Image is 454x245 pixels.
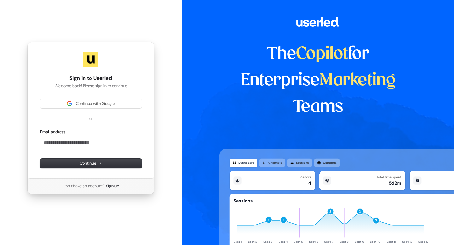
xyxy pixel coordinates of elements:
[40,159,142,168] button: Continue
[80,161,102,166] span: Continue
[63,183,105,189] span: Don’t have an account?
[40,75,142,82] h1: Sign in to Userled
[40,83,142,89] p: Welcome back! Please sign in to continue
[67,101,72,106] img: Sign in with Google
[76,101,115,106] span: Continue with Google
[319,72,396,89] span: Marketing
[106,183,119,189] a: Sign up
[40,99,142,108] button: Sign in with GoogleContinue with Google
[89,116,93,122] p: or
[40,129,65,135] label: Email address
[219,41,416,120] h1: The for Enterprise Teams
[83,52,98,67] img: Userled
[296,46,348,62] span: Copilot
